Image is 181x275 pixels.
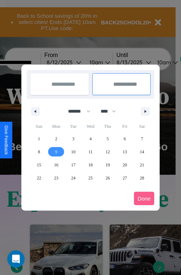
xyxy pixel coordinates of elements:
[82,145,99,158] button: 11
[134,192,154,205] button: Done
[7,250,25,268] iframe: Intercom live chat
[47,171,64,185] button: 23
[88,171,93,185] span: 25
[30,158,47,171] button: 15
[89,132,92,145] span: 4
[4,125,9,155] div: Give Feedback
[134,132,151,145] button: 7
[140,171,144,185] span: 28
[65,158,82,171] button: 17
[71,171,76,185] span: 24
[134,121,151,132] span: Sat
[65,171,82,185] button: 24
[82,158,99,171] button: 18
[99,158,116,171] button: 19
[65,121,82,132] span: Tue
[134,171,151,185] button: 28
[106,132,109,145] span: 5
[65,132,82,145] button: 3
[82,132,99,145] button: 4
[72,132,75,145] span: 3
[141,132,143,145] span: 7
[116,145,133,158] button: 13
[55,132,57,145] span: 2
[134,145,151,158] button: 14
[123,158,127,171] span: 20
[116,121,133,132] span: Fri
[99,121,116,132] span: Thu
[54,158,58,171] span: 16
[105,145,110,158] span: 12
[38,132,40,145] span: 1
[71,145,76,158] span: 10
[47,158,64,171] button: 16
[54,171,58,185] span: 23
[71,158,76,171] span: 17
[47,132,64,145] button: 2
[116,171,133,185] button: 27
[99,145,116,158] button: 12
[30,132,47,145] button: 1
[37,171,41,185] span: 22
[55,145,57,158] span: 9
[99,132,116,145] button: 5
[30,121,47,132] span: Sun
[47,145,64,158] button: 9
[82,121,99,132] span: Wed
[123,171,127,185] span: 27
[124,132,126,145] span: 6
[116,132,133,145] button: 6
[30,145,47,158] button: 8
[47,121,64,132] span: Mon
[38,145,40,158] span: 8
[65,145,82,158] button: 10
[99,171,116,185] button: 26
[140,145,144,158] span: 14
[123,145,127,158] span: 13
[140,158,144,171] span: 21
[82,171,99,185] button: 25
[105,158,110,171] span: 19
[116,158,133,171] button: 20
[88,145,93,158] span: 11
[105,171,110,185] span: 26
[88,158,93,171] span: 18
[134,158,151,171] button: 21
[37,158,41,171] span: 15
[30,171,47,185] button: 22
